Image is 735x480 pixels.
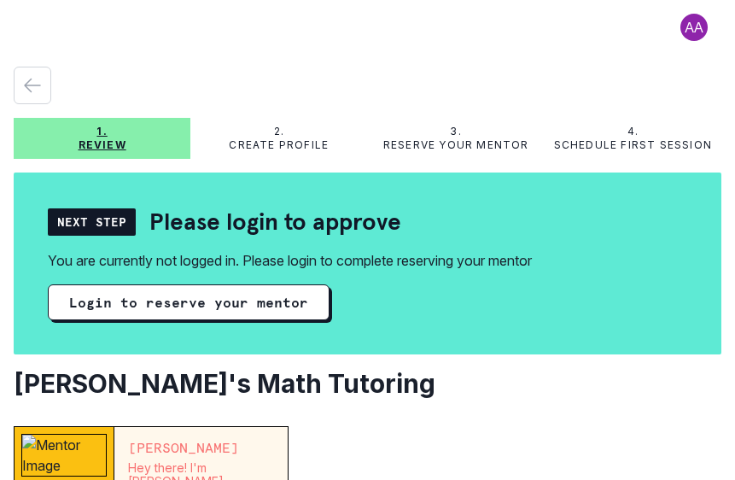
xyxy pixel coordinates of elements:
p: Create profile [229,138,329,152]
div: You are currently not logged in. Please login to complete reserving your mentor [48,250,532,271]
img: Mentor Image [21,434,107,477]
p: Schedule first session [554,138,712,152]
div: Next Step [48,208,136,236]
p: Review [79,138,126,152]
button: Login to reserve your mentor [48,284,330,320]
p: 1. [96,125,107,138]
p: 4. [627,125,639,138]
h2: Please login to approve [149,207,401,237]
button: profile picture [667,14,721,41]
p: Reserve your mentor [383,138,529,152]
p: [PERSON_NAME] [128,441,274,454]
p: 2. [274,125,284,138]
p: 3. [450,125,461,138]
h2: [PERSON_NAME]'s Math Tutoring [14,368,721,399]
